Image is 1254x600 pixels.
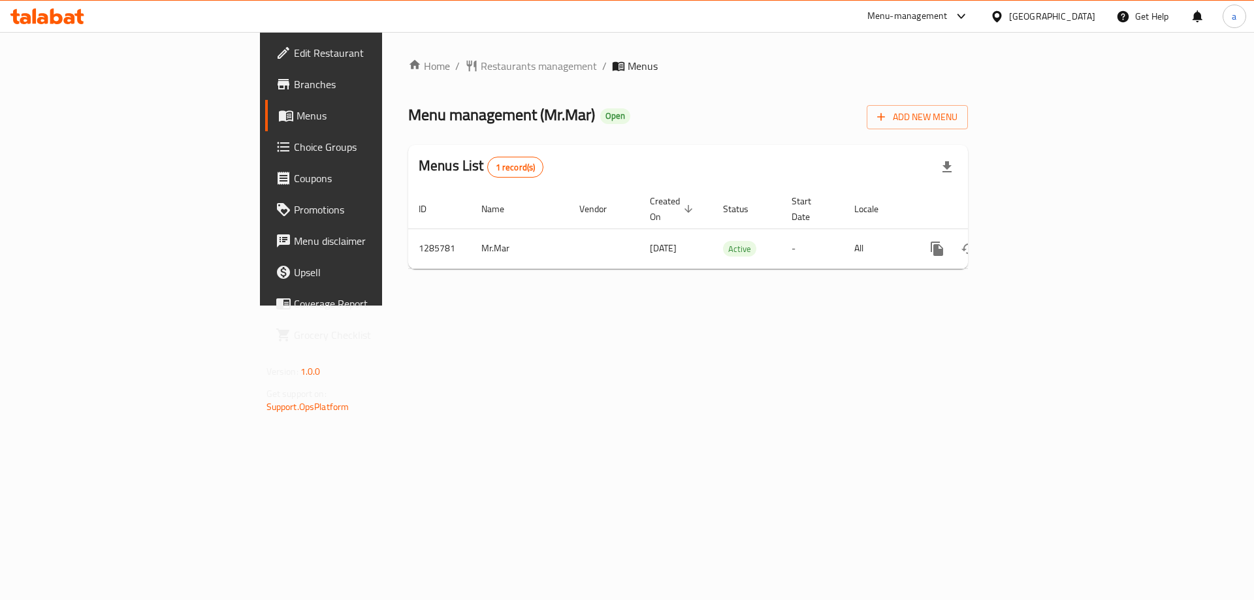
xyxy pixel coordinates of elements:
[266,398,349,415] a: Support.OpsPlatform
[854,201,895,217] span: Locale
[481,58,597,74] span: Restaurants management
[294,76,459,92] span: Branches
[579,201,624,217] span: Vendor
[419,156,543,178] h2: Menus List
[408,189,1057,269] table: enhanced table
[600,110,630,121] span: Open
[650,193,697,225] span: Created On
[792,193,828,225] span: Start Date
[265,194,470,225] a: Promotions
[600,108,630,124] div: Open
[1009,9,1095,24] div: [GEOGRAPHIC_DATA]
[465,58,597,74] a: Restaurants management
[628,58,658,74] span: Menus
[265,319,470,351] a: Grocery Checklist
[877,109,957,125] span: Add New Menu
[265,225,470,257] a: Menu disclaimer
[265,131,470,163] a: Choice Groups
[931,151,963,183] div: Export file
[265,288,470,319] a: Coverage Report
[487,157,544,178] div: Total records count
[922,233,953,264] button: more
[294,170,459,186] span: Coupons
[1232,9,1236,24] span: a
[650,240,677,257] span: [DATE]
[602,58,607,74] li: /
[294,233,459,249] span: Menu disclaimer
[294,296,459,311] span: Coverage Report
[723,201,765,217] span: Status
[781,229,844,268] td: -
[844,229,911,268] td: All
[488,161,543,174] span: 1 record(s)
[481,201,521,217] span: Name
[266,385,327,402] span: Get support on:
[294,327,459,343] span: Grocery Checklist
[408,58,968,74] nav: breadcrumb
[266,363,298,380] span: Version:
[294,139,459,155] span: Choice Groups
[297,108,459,123] span: Menus
[294,45,459,61] span: Edit Restaurant
[408,100,595,129] span: Menu management ( Mr.Mar )
[723,242,756,257] span: Active
[265,37,470,69] a: Edit Restaurant
[300,363,321,380] span: 1.0.0
[867,105,968,129] button: Add New Menu
[419,201,443,217] span: ID
[294,264,459,280] span: Upsell
[265,257,470,288] a: Upsell
[471,229,569,268] td: Mr.Mar
[867,8,948,24] div: Menu-management
[953,233,984,264] button: Change Status
[294,202,459,217] span: Promotions
[723,241,756,257] div: Active
[911,189,1057,229] th: Actions
[265,163,470,194] a: Coupons
[265,100,470,131] a: Menus
[265,69,470,100] a: Branches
